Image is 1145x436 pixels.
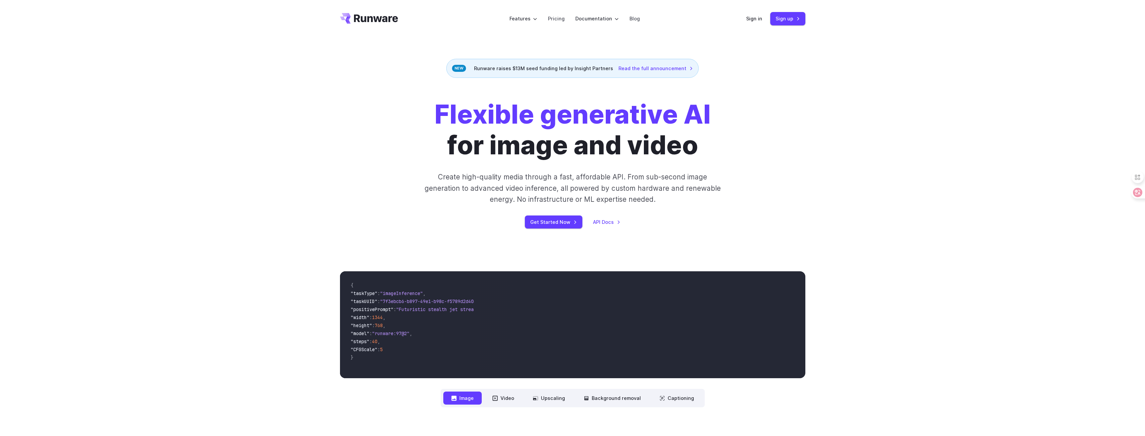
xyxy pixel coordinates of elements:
div: Runware raises $13M seed funding led by Insight Partners [446,59,699,78]
span: : [369,330,372,336]
button: Captioning [652,392,702,405]
span: "model" [351,330,369,336]
span: 5 [380,346,383,352]
p: Create high-quality media through a fast, affordable API. From sub-second image generation to adv... [424,171,721,205]
span: : [372,322,375,328]
span: 1344 [372,314,383,320]
a: API Docs [593,218,620,226]
span: , [410,330,412,336]
span: "positivePrompt" [351,306,393,312]
label: Documentation [575,15,619,22]
button: Image [443,392,482,405]
a: Blog [629,15,640,22]
span: "taskType" [351,290,377,296]
span: : [377,290,380,296]
a: Go to / [340,13,398,24]
span: "height" [351,322,372,328]
span: "imageInference" [380,290,423,296]
span: , [383,314,385,320]
a: Get Started Now [525,215,582,229]
label: Features [509,15,537,22]
button: Upscaling [525,392,573,405]
span: , [377,338,380,344]
button: Video [484,392,522,405]
span: : [369,338,372,344]
span: "Futuristic stealth jet streaking through a neon-lit cityscape with glowing purple exhaust" [396,306,640,312]
button: Background removal [576,392,649,405]
span: "runware:97@2" [372,330,410,336]
span: : [377,346,380,352]
span: "width" [351,314,369,320]
span: "steps" [351,338,369,344]
span: { [351,282,353,288]
span: "taskUUID" [351,298,377,304]
strong: Flexible generative AI [435,99,711,130]
span: : [393,306,396,312]
h1: for image and video [435,99,711,161]
span: "CFGScale" [351,346,377,352]
span: : [377,298,380,304]
span: , [423,290,426,296]
a: Read the full announcement [618,64,693,72]
a: Sign in [746,15,762,22]
span: "7f3ebcb6-b897-49e1-b98c-f5789d2d40d7" [380,298,482,304]
a: Sign up [770,12,805,25]
a: Pricing [548,15,565,22]
span: } [351,354,353,360]
span: 768 [375,322,383,328]
span: : [369,314,372,320]
span: 40 [372,338,377,344]
span: , [383,322,385,328]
